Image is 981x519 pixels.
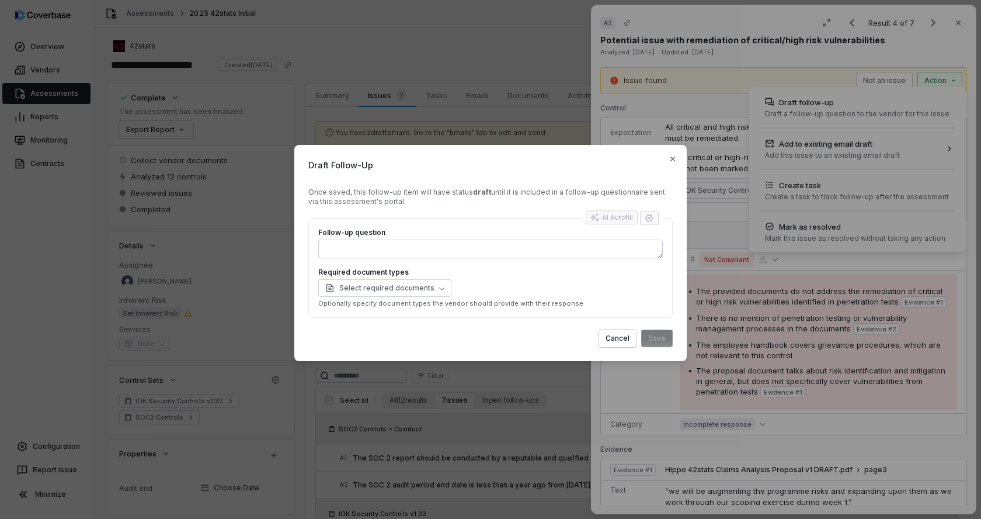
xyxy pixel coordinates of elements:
p: Optionally specify document types the vendor should provide with their response [318,299,663,308]
button: Cancel [599,330,636,347]
strong: draft [473,188,491,196]
span: Select required documents [325,283,434,293]
span: Draft Follow-Up [308,159,673,171]
label: Follow-up question [318,228,663,237]
label: Required document types [318,268,663,277]
div: Once saved, this follow-up item will have status until it is included in a follow-up questionnair... [308,188,673,206]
